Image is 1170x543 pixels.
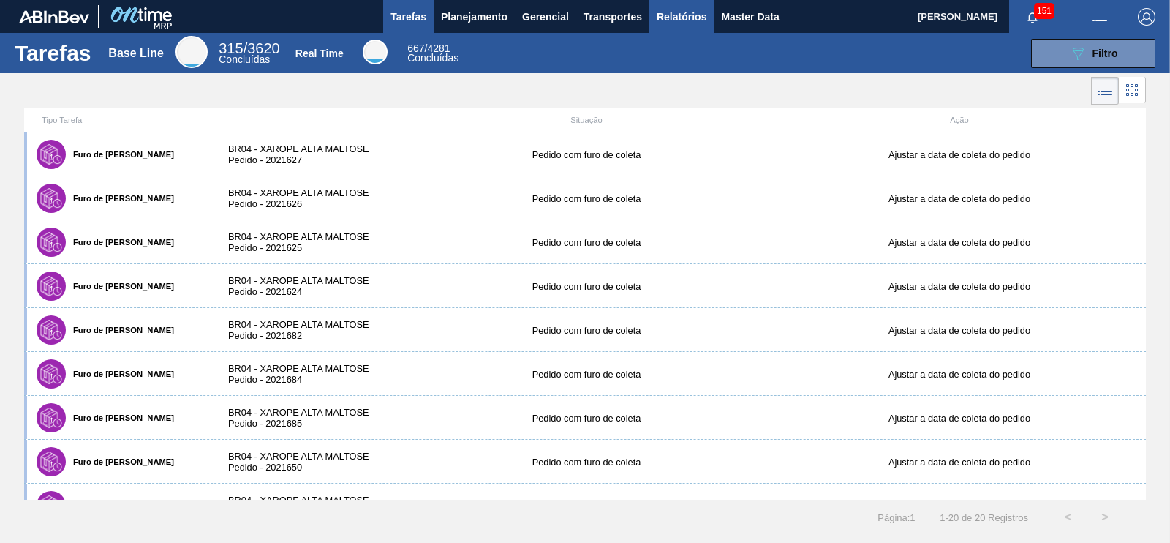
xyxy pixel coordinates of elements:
label: Furo de [PERSON_NAME] [66,150,174,159]
label: Furo de [PERSON_NAME] [66,370,174,378]
div: Pedido com furo de coleta [400,369,773,380]
div: Situação [400,116,773,124]
div: BR04 - XAROPE ALTA MALTOSE Pedido - 2021625 [214,231,400,253]
span: Transportes [584,8,642,26]
span: Filtro [1092,48,1118,59]
span: Página : 1 [877,512,915,523]
div: Pedido com furo de coleta [400,325,773,336]
span: Relatórios [657,8,706,26]
div: Ajustar a data de coleta do pedido [773,457,1146,468]
span: 667 [407,42,424,54]
span: Gerencial [522,8,569,26]
div: Pedido com furo de coleta [400,413,773,424]
div: Pedido com furo de coleta [400,457,773,468]
span: / 4281 [407,42,450,54]
div: Pedido com furo de coleta [400,149,773,160]
span: Planejamento [441,8,507,26]
label: Furo de [PERSON_NAME] [66,326,174,334]
div: Ajustar a data de coleta do pedido [773,193,1146,204]
div: Real Time [295,48,344,59]
span: 1 - 20 de 20 Registros [937,512,1028,523]
button: > [1087,499,1123,536]
label: Furo de [PERSON_NAME] [66,413,174,422]
span: Tarefas [390,8,426,26]
span: / 3620 [219,40,279,56]
label: Furo de [PERSON_NAME] [66,194,174,203]
div: Tipo Tarefa [27,116,214,124]
div: Ajustar a data de coleta do pedido [773,281,1146,292]
label: Furo de [PERSON_NAME] [66,282,174,291]
div: Real Time [407,44,458,63]
div: Ajustar a data de coleta do pedido [773,325,1146,336]
span: 315 [219,40,243,56]
span: 151 [1034,3,1054,19]
div: Base Line [108,47,164,60]
div: Ajustar a data de coleta do pedido [773,149,1146,160]
div: Pedido com furo de coleta [400,237,773,248]
div: BR04 - XAROPE ALTA MALTOSE Pedido - 2021650 [214,451,400,473]
div: Visão em Lista [1091,77,1119,105]
div: Ajustar a data de coleta do pedido [773,237,1146,248]
div: Ação [773,116,1146,124]
button: Filtro [1031,39,1155,68]
div: Pedido com furo de coleta [400,281,773,292]
button: < [1050,499,1087,536]
button: Notificações [1009,7,1056,27]
span: Concluídas [219,53,270,65]
h1: Tarefas [15,45,91,61]
div: Ajustar a data de coleta do pedido [773,413,1146,424]
div: Visão em Cards [1119,77,1146,105]
label: Furo de [PERSON_NAME] [66,238,174,247]
img: TNhmsLtSVTkK8tSr43FrP2fwEKptu5GPRR3wAAAABJRU5ErkJggg== [19,10,89,23]
img: userActions [1091,8,1109,26]
div: BR04 - XAROPE ALTA MALTOSE Pedido - 2021624 [214,275,400,297]
div: Real Time [363,40,388,64]
div: BR04 - XAROPE ALTA MALTOSE Pedido - 2021684 [214,363,400,385]
img: Logout [1138,8,1155,26]
span: Concluídas [407,52,458,64]
div: BR04 - XAROPE ALTA MALTOSE Pedido - 2021652 [214,495,400,517]
div: BR04 - XAROPE ALTA MALTOSE Pedido - 2021627 [214,143,400,165]
div: BR04 - XAROPE ALTA MALTOSE Pedido - 2021626 [214,187,400,209]
div: BR04 - XAROPE ALTA MALTOSE Pedido - 2021685 [214,407,400,429]
div: Ajustar a data de coleta do pedido [773,369,1146,380]
div: Pedido com furo de coleta [400,193,773,204]
div: Base Line [219,42,279,64]
div: Base Line [175,36,208,68]
div: BR04 - XAROPE ALTA MALTOSE Pedido - 2021682 [214,319,400,341]
label: Furo de [PERSON_NAME] [66,457,174,466]
span: Master Data [721,8,779,26]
